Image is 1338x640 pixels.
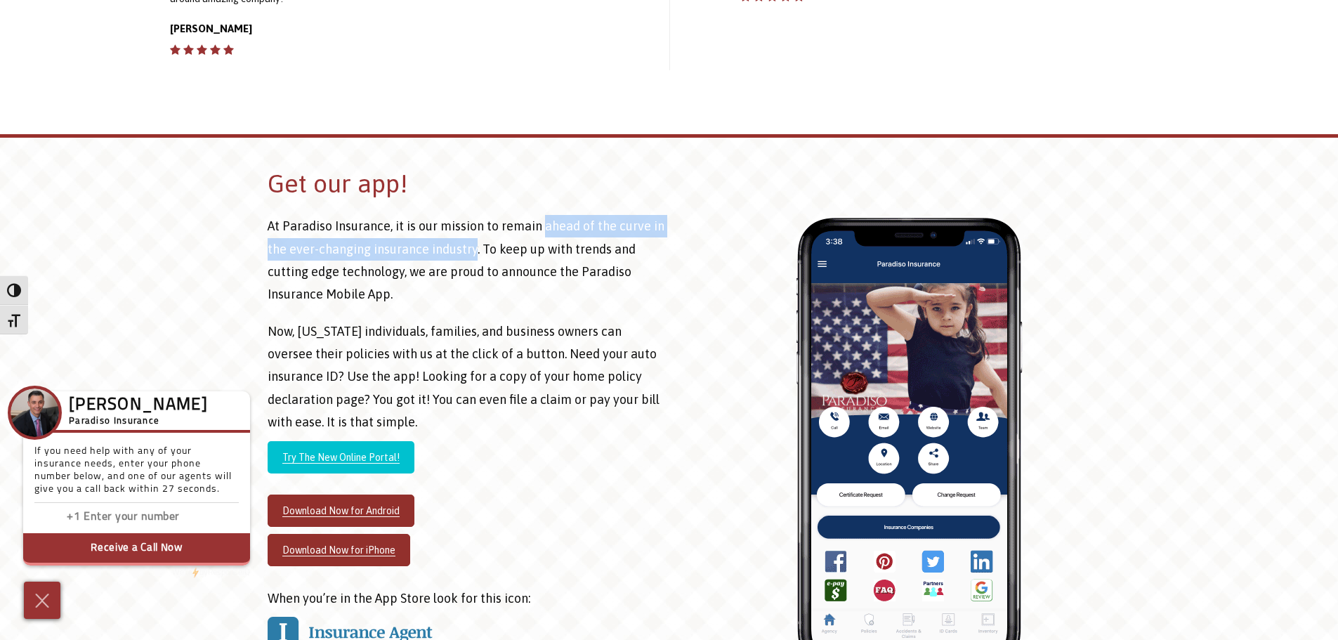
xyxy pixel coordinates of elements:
[34,445,239,503] p: If you need help with any of your insurance needs, enter your phone number below, and one of our ...
[268,320,669,434] p: Now, [US_STATE] individuals, families, and business owners can oversee their policies with us at ...
[84,507,224,528] input: Enter phone number
[32,589,53,612] img: Cross icon
[69,400,208,412] h3: [PERSON_NAME]
[69,414,208,429] h5: Paradiso Insurance
[268,534,410,566] a: Download Now for iPhone
[172,568,250,577] a: We'rePowered by iconbyResponseiQ
[268,587,669,610] p: When you’re in the App Store look for this icon:
[268,166,669,201] h2: Get our app!
[268,441,414,474] a: Try The New Online Portal!
[268,215,669,306] p: At Paradiso Insurance, it is our mission to remain ahead of the curve in the ever-changing insura...
[170,19,651,38] div: [PERSON_NAME]
[23,533,250,566] button: Receive a Call Now
[172,568,208,577] span: We're by
[41,507,84,528] input: Enter country code
[11,388,59,437] img: Company Icon
[268,495,414,527] a: Download Now for Android
[192,567,199,578] img: Powered by icon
